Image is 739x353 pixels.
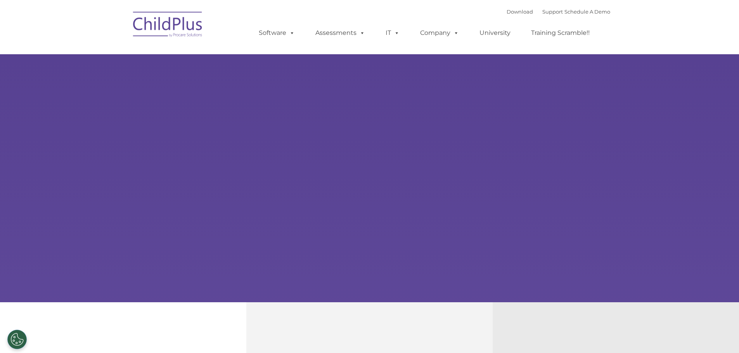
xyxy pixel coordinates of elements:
a: Software [251,25,303,41]
a: Company [412,25,467,41]
a: Support [542,9,563,15]
a: Training Scramble!! [523,25,597,41]
a: Assessments [308,25,373,41]
font: | [507,9,610,15]
a: Schedule A Demo [564,9,610,15]
img: ChildPlus by Procare Solutions [129,6,207,45]
a: IT [378,25,407,41]
button: Cookies Settings [7,330,27,349]
a: Download [507,9,533,15]
a: University [472,25,518,41]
